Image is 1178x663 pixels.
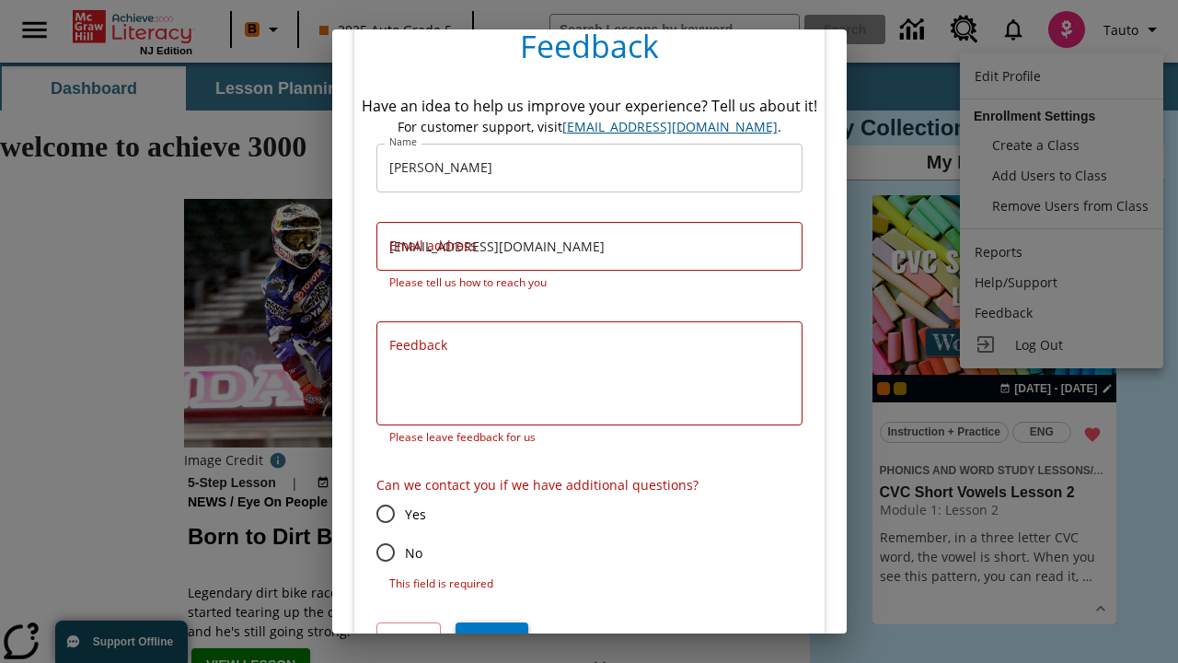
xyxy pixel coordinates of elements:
div: contact-permission [376,494,803,572]
button: Submit [456,622,528,657]
p: Please tell us how to reach you [389,273,790,292]
span: Yes [405,505,426,524]
div: Have an idea to help us improve your experience? Tell us about it! [362,95,817,117]
div: For customer support, visit . [362,117,817,136]
label: Name [389,135,417,149]
a: support, will open in new browser tab [562,118,778,135]
h4: Feedback [354,12,825,87]
span: No [405,543,422,563]
p: Please leave feedback for us [389,428,790,447]
button: Reset [376,622,441,657]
